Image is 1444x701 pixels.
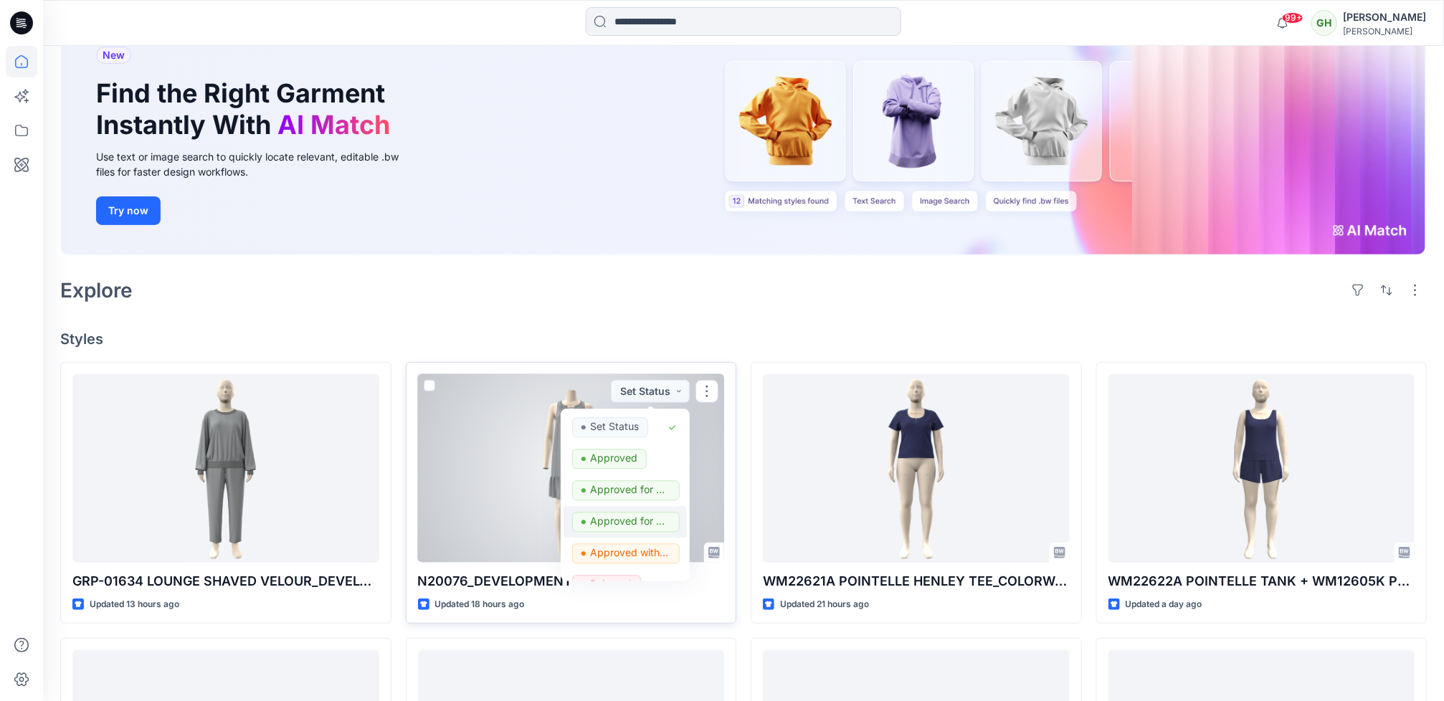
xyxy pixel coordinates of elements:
[435,597,525,612] p: Updated 18 hours ago
[72,374,379,563] a: GRP-01634 LOUNGE SHAVED VELOUR_DEVELOPMENT
[418,374,725,563] a: N20076_DEVELOPMENT
[1108,374,1415,563] a: WM22622A POINTELLE TANK + WM12605K POINTELLE SHORT -w- PICOT_COLORWAY REV1
[590,512,670,530] p: Approved for Presentation
[60,279,133,302] h2: Explore
[96,196,161,225] button: Try now
[96,149,419,179] div: Use text or image search to quickly locate relevant, editable .bw files for faster design workflows.
[96,78,397,140] h1: Find the Right Garment Instantly With
[590,449,637,467] p: Approved
[1282,12,1303,24] span: 99+
[590,543,670,562] p: Approved with corrections
[418,571,725,591] p: N20076_DEVELOPMENT
[1126,597,1202,612] p: Updated a day ago
[763,374,1070,563] a: WM22621A POINTELLE HENLEY TEE_COLORWAY_REV8
[72,571,379,591] p: GRP-01634 LOUNGE SHAVED VELOUR_DEVELOPMENT
[763,571,1070,591] p: WM22621A POINTELLE HENLEY TEE_COLORWAY_REV8
[780,597,869,612] p: Updated 21 hours ago
[1343,26,1426,37] div: [PERSON_NAME]
[590,417,639,436] p: Set Status
[1108,571,1415,591] p: WM22622A POINTELLE TANK + WM12605K POINTELLE SHORT -w- PICOT_COLORWAY REV1
[1311,10,1337,36] div: GH
[590,575,632,593] p: Rejected
[60,330,1427,348] h4: Styles
[590,480,670,499] p: Approved for Production
[277,109,390,140] span: AI Match
[103,47,125,64] span: New
[1343,9,1426,26] div: [PERSON_NAME]
[90,597,179,612] p: Updated 13 hours ago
